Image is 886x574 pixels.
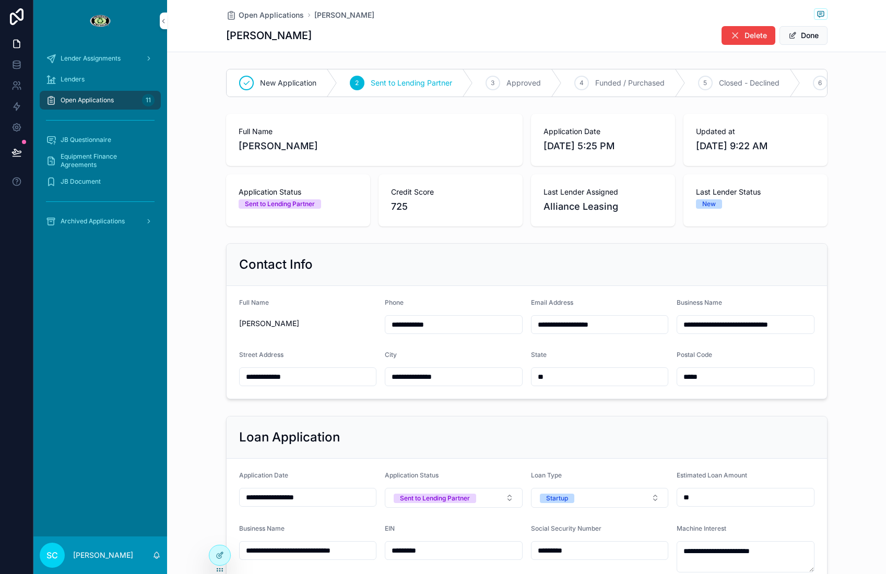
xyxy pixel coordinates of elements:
[40,91,161,110] a: Open Applications11
[677,298,722,306] span: Business Name
[40,172,161,191] a: JB Document
[722,26,775,45] button: Delete
[355,79,359,87] span: 2
[531,471,562,479] span: Loan Type
[61,54,121,63] span: Lender Assignments
[385,351,397,358] span: City
[702,199,716,209] div: New
[779,26,828,45] button: Done
[696,187,815,197] span: Last Lender Status
[239,126,510,137] span: Full Name
[61,177,101,186] span: JB Document
[544,187,663,197] span: Last Lender Assigned
[544,126,663,137] span: Application Date
[61,96,114,104] span: Open Applications
[531,298,573,306] span: Email Address
[491,79,494,87] span: 3
[385,298,404,306] span: Phone
[385,524,395,532] span: EIN
[61,136,111,144] span: JB Questionnaire
[239,524,285,532] span: Business Name
[703,79,707,87] span: 5
[89,13,111,29] img: App logo
[696,139,815,153] span: [DATE] 9:22 AM
[226,10,304,20] a: Open Applications
[385,471,439,479] span: Application Status
[400,494,470,503] div: Sent to Lending Partner
[595,78,665,88] span: Funded / Purchased
[40,49,161,68] a: Lender Assignments
[40,212,161,231] a: Archived Applications
[531,524,601,532] span: Social Security Number
[40,70,161,89] a: Lenders
[239,298,269,306] span: Full Name
[73,550,133,560] p: [PERSON_NAME]
[46,549,58,561] span: SC
[226,28,312,43] h1: [PERSON_NAME]
[239,256,313,273] h2: Contact Info
[544,139,663,153] span: [DATE] 5:25 PM
[260,78,316,88] span: New Application
[580,79,584,87] span: 4
[745,30,767,41] span: Delete
[239,351,283,358] span: Street Address
[677,351,712,358] span: Postal Code
[719,78,779,88] span: Closed - Declined
[61,217,125,225] span: Archived Applications
[61,152,150,169] span: Equipment Finance Agreements
[385,488,523,508] button: Select Button
[696,126,815,137] span: Updated at
[61,75,85,83] span: Lenders
[33,42,167,244] div: scrollable content
[239,471,288,479] span: Application Date
[371,78,452,88] span: Sent to Lending Partner
[142,94,155,106] div: 11
[391,199,510,214] span: 725
[40,151,161,170] a: Equipment Finance Agreements
[546,494,568,503] div: Startup
[239,318,377,329] span: [PERSON_NAME]
[40,130,161,149] a: JB Questionnaire
[544,199,663,214] span: Alliance Leasing
[506,78,541,88] span: Approved
[531,488,669,508] button: Select Button
[245,199,315,209] div: Sent to Lending Partner
[818,79,822,87] span: 6
[677,471,747,479] span: Estimated Loan Amount
[677,524,726,532] span: Machine Interest
[531,351,547,358] span: State
[314,10,374,20] a: [PERSON_NAME]
[239,429,340,446] h2: Loan Application
[391,187,510,197] span: Credit Score
[239,139,510,153] span: [PERSON_NAME]
[239,187,358,197] span: Application Status
[239,10,304,20] span: Open Applications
